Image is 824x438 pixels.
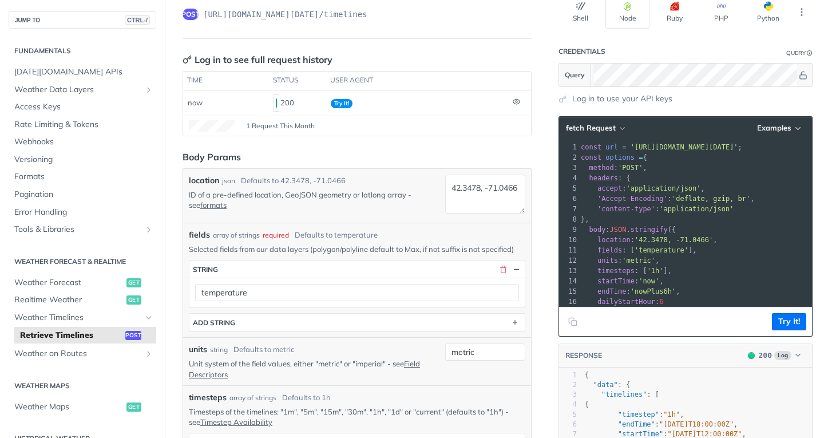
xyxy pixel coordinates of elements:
span: 'nowPlus6h' [631,287,676,295]
span: : , [585,430,746,438]
span: : , [585,420,738,428]
span: get [126,278,141,287]
svg: Key [183,55,192,64]
span: ; [581,143,742,151]
span: 'metric' [622,257,655,265]
span: fields [597,246,622,254]
svg: More ellipsis [797,7,807,17]
span: 6 [659,298,663,306]
span: Access Keys [14,101,153,113]
i: Information [807,50,813,56]
h2: Weather Forecast & realtime [9,257,156,267]
a: Formats [9,168,156,186]
a: Rate Limiting & Tokens [9,116,156,133]
h2: Weather Maps [9,381,156,391]
span: "data" [593,381,617,389]
button: Hide subpages for Weather Timelines [144,313,153,322]
label: location [189,175,219,187]
a: Log in to use your API keys [572,93,672,105]
span: dailyStartHour [597,298,655,306]
div: array of strings [213,230,260,240]
a: Realtime Weatherget [9,291,156,309]
span: units [597,257,618,265]
div: ADD string [193,318,235,327]
p: Unit system of the field values, either "metric" or "imperial" - see [189,358,441,379]
label: units [189,344,207,356]
span: fetch Request [566,123,616,133]
button: Hide [511,264,521,274]
a: Retrieve Timelinespost [14,327,156,344]
span: fields [189,229,210,241]
span: '1h' [647,267,664,275]
span: 200 [276,98,277,108]
span: 'temperature' [635,246,688,254]
span: 'deflate, gzip, br' [672,195,750,203]
span: Weather on Routes [14,348,141,360]
button: Show subpages for Tools & Libraries [144,225,153,234]
div: string [193,265,218,274]
div: 6 [559,420,577,429]
div: Defaults to 42.3478, -71.0466 [241,175,346,187]
span: post [183,9,199,20]
span: Query [565,70,585,80]
div: 2 [559,152,579,163]
p: ID of a pre-defined location, GeoJSON geometry or latlong array - see [189,190,441,210]
h2: Fundamentals [9,46,156,56]
div: Query [786,49,806,57]
span: : , [581,257,659,265]
span: : , [581,164,647,172]
p: Timesteps of the timelines: "1m", "5m", "15m", "30m", "1h", "1d" or "current" (defaults to "1h") ... [189,407,525,427]
span: 200 [759,351,772,360]
a: Timestep Availability [200,417,272,427]
div: Body Params [183,150,241,164]
span: 'Accept-Encoding' [597,195,668,203]
div: 7 [559,204,579,214]
span: 1 Request This Month [246,121,315,131]
span: "endTime" [618,420,655,428]
textarea: 42.3478, -71.0466 [445,175,525,214]
span: 200 [748,352,755,359]
button: fetch Request [562,123,628,134]
a: [DATE][DOMAIN_NAME] APIs [9,64,156,81]
span: 'application/json' [659,205,734,213]
span: "1h" [663,411,680,419]
button: JUMP TOCTRL-/ [9,11,156,29]
button: ADD string [189,314,525,331]
span: 'POST' [618,164,643,172]
span: now [188,98,203,107]
a: Weather TimelinesHide subpages for Weather Timelines [9,309,156,326]
div: string [210,345,228,355]
button: 200200Log [742,350,806,361]
button: Show [797,69,809,81]
div: 5 [559,410,577,420]
span: get [126,403,141,412]
span: : { [585,381,631,389]
span: : [581,298,664,306]
a: Weather on RoutesShow subpages for Weather on Routes [9,345,156,362]
span: Versioning [14,154,153,165]
span: Rate Limiting & Tokens [14,119,153,131]
div: 10 [559,235,579,245]
div: 4 [559,173,579,183]
span: '[URL][DOMAIN_NAME][DATE]' [631,143,738,151]
span: : , [581,287,680,295]
div: 13 [559,266,579,276]
div: Defaults to temperature [295,230,378,241]
span: }, [581,215,589,223]
div: 1 [559,370,577,380]
div: 11 [559,245,579,255]
span: const [581,153,601,161]
div: 3 [559,163,579,173]
span: : , [581,195,755,203]
span: https://api.tomorrow.io/v4/timelines [203,9,367,20]
span: Weather Maps [14,401,124,413]
span: startTime [597,277,635,285]
span: Webhooks [14,136,153,148]
span: Weather Timelines [14,312,141,323]
div: Log in to see full request history [183,53,332,66]
a: Error Handling [9,204,156,221]
span: : , [585,411,684,419]
div: QueryInformation [786,49,813,57]
button: RESPONSE [565,350,603,361]
a: Weather Data LayersShow subpages for Weather Data Layers [9,81,156,98]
